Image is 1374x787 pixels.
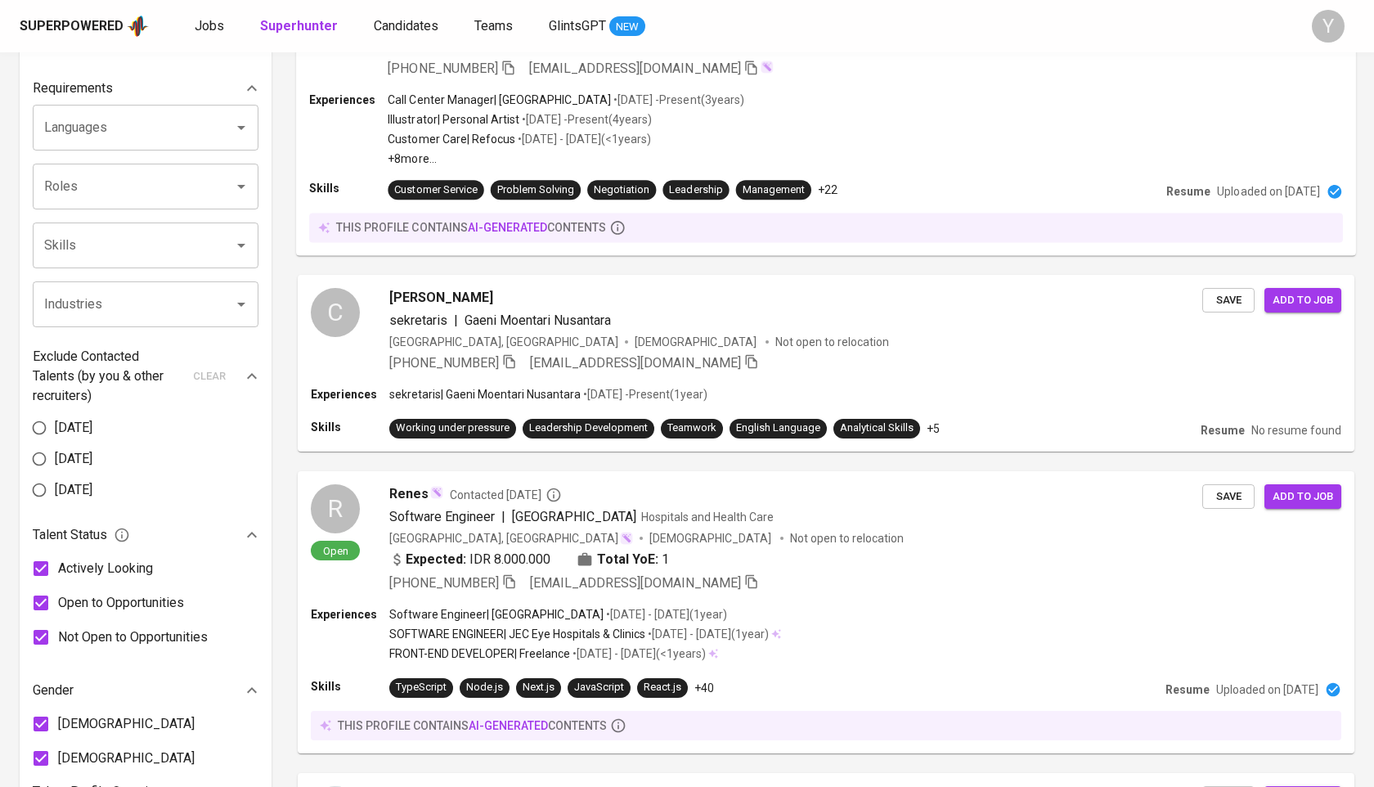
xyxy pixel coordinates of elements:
span: [PHONE_NUMBER] [388,60,497,75]
p: Exclude Contacted Talents (by you & other recruiters) [33,347,183,406]
p: • [DATE] - [DATE] ( 1 year ) [604,606,727,623]
p: Resume [1201,422,1245,438]
a: C[PERSON_NAME]sekretaris|Gaeni Moentari Nusantara[GEOGRAPHIC_DATA], [GEOGRAPHIC_DATA][DEMOGRAPHIC... [298,275,1354,452]
div: Y [1312,10,1345,43]
button: Save [1202,484,1255,510]
span: 1 [662,550,669,569]
button: Open [230,175,253,198]
span: Add to job [1273,488,1333,506]
span: Open [317,544,355,558]
span: [DEMOGRAPHIC_DATA] [58,714,195,734]
p: Not open to relocation [790,530,904,546]
span: [DEMOGRAPHIC_DATA] [635,334,759,350]
div: English Language [736,420,820,436]
span: Talent Status [33,525,130,545]
span: Add to job [1273,291,1333,310]
span: [PHONE_NUMBER] [389,355,499,371]
span: Save [1210,488,1246,506]
img: magic_wand.svg [761,60,774,73]
div: Talent Status [33,519,258,551]
a: Superpoweredapp logo [20,14,149,38]
svg: By Batam recruiter [546,487,562,503]
button: Save [1202,288,1255,313]
p: Resume [1166,183,1210,200]
div: Management [743,182,805,198]
p: Skills [309,180,388,196]
div: [GEOGRAPHIC_DATA], [GEOGRAPHIC_DATA] [389,530,633,546]
p: +22 [818,182,837,198]
b: Expected: [404,34,465,54]
p: +40 [694,680,714,696]
div: TypeScript [396,680,447,695]
span: Renes [389,484,429,504]
span: GlintsGPT [549,18,606,34]
p: this profile contains contents [336,219,606,236]
div: JavaScript [574,680,624,695]
p: Experiences [309,91,388,107]
p: • [DATE] - Present ( 1 year ) [581,386,707,402]
span: Jobs [195,18,224,34]
div: Problem Solving [497,182,574,198]
p: Uploaded on [DATE] [1217,183,1319,200]
div: Working under pressure [396,420,510,436]
div: [GEOGRAPHIC_DATA], [GEOGRAPHIC_DATA] [389,334,618,350]
p: Resume [1165,681,1210,698]
b: Expected: [406,550,466,569]
a: ROpenRenesContacted [DATE]Software Engineer|[GEOGRAPHIC_DATA]Hospitals and Health Care[GEOGRAPHIC... [298,471,1354,753]
span: [EMAIL_ADDRESS][DOMAIN_NAME] [530,355,741,371]
p: • [DATE] - [DATE] ( <1 years ) [570,645,706,662]
span: AI-generated [468,221,547,234]
p: Call Center Manager | [GEOGRAPHIC_DATA] [388,91,611,107]
div: Teamwork [667,420,716,436]
p: No resume found [1251,422,1341,438]
b: Total YoE: [597,550,658,569]
div: IDR 6.000.000 [388,34,550,54]
span: sekretaris [389,313,447,328]
span: Open to Opportunities [58,593,184,613]
span: [DEMOGRAPHIC_DATA] [649,530,774,546]
button: Add to job [1264,484,1341,510]
button: Add to job [1264,288,1341,313]
a: Candidates [374,16,442,37]
div: Customer Service [394,182,477,198]
span: Teams [474,18,513,34]
div: Gender [33,674,258,707]
p: Gender [33,681,74,700]
div: React.js [644,680,681,695]
p: • [DATE] - [DATE] ( 1 year ) [645,626,769,642]
p: Customer Care | Refocus [388,131,514,147]
img: magic_wand.svg [430,486,443,499]
span: Software Engineer [389,509,495,524]
p: Requirements [33,79,113,98]
p: Skills [311,678,389,695]
div: C [311,288,360,337]
div: Exclude Contacted Talents (by you & other recruiters)clear [33,347,258,406]
p: Software Engineer | [GEOGRAPHIC_DATA] [389,606,604,623]
img: magic_wand.svg [620,532,633,545]
div: Node.js [466,680,503,695]
p: • [DATE] - Present ( 3 years ) [611,91,743,107]
p: Uploaded on [DATE] [1216,681,1318,698]
span: | [454,311,458,331]
span: NEW [609,19,645,35]
a: Teams [474,16,516,37]
div: Requirements [33,72,258,105]
p: Illustrator | Personal Artist [388,111,519,128]
p: +8 more ... [388,151,743,167]
p: sekretaris | Gaeni Moentari Nusantara [389,386,581,402]
a: Superhunter [260,16,341,37]
b: Superhunter [260,18,338,34]
span: [DATE] [55,449,92,469]
div: Superpowered [20,17,123,36]
span: [DATE] [55,418,92,438]
span: [DATE] [55,480,92,500]
div: Leadership Development [529,420,648,436]
span: Candidates [374,18,438,34]
span: Hospitals and Health Care [641,510,774,524]
p: Not open to relocation [775,334,889,350]
span: [EMAIL_ADDRESS][DOMAIN_NAME] [530,575,741,591]
div: Leadership [669,182,722,198]
div: IDR 8.000.000 [389,550,550,569]
p: SOFTWARE ENGINEER | JEC Eye Hospitals & Clinics [389,626,645,642]
p: • [DATE] - [DATE] ( <1 years ) [515,131,651,147]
